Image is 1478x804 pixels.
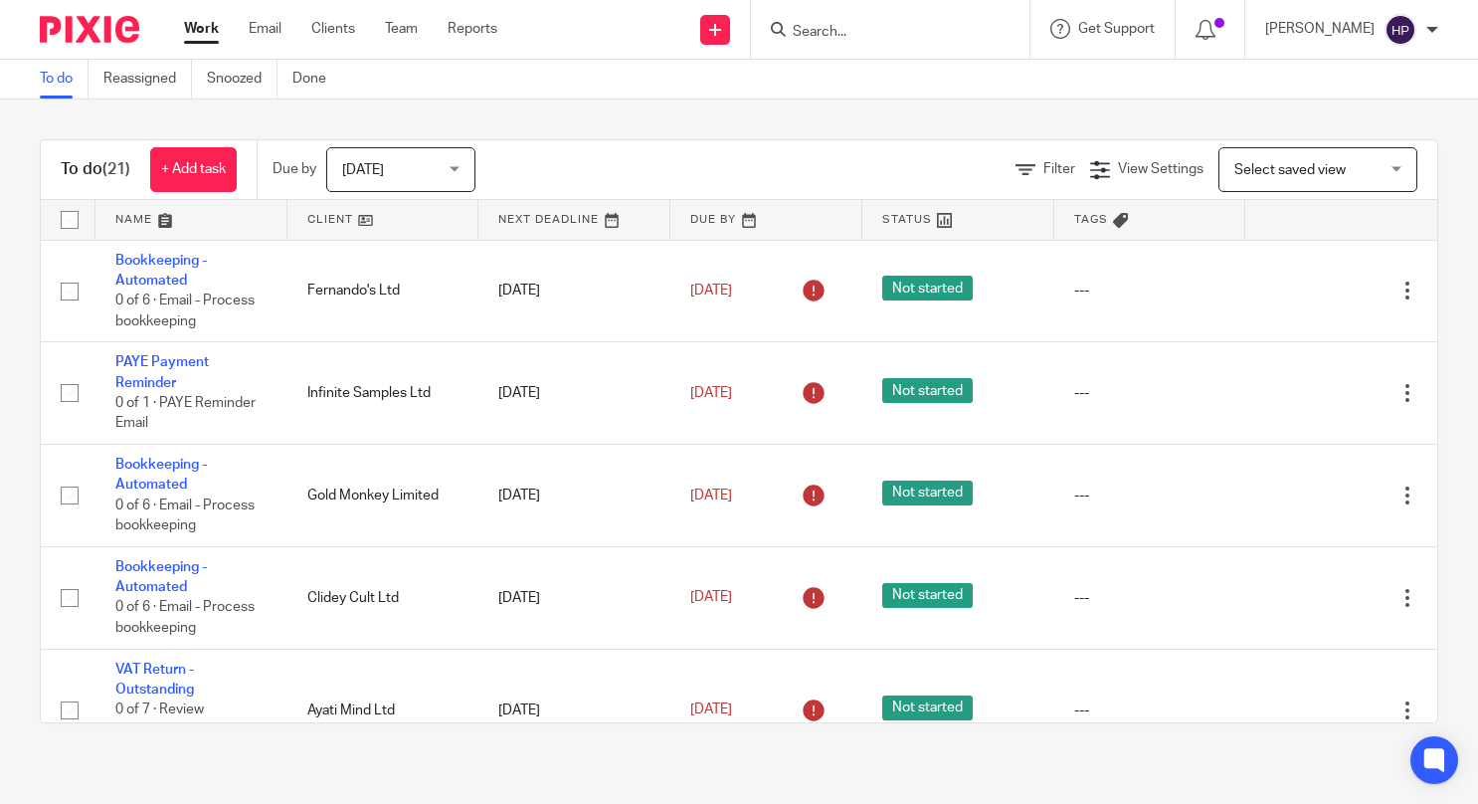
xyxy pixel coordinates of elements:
div: --- [1074,588,1226,608]
a: Team [385,19,418,39]
p: Due by [273,159,316,179]
h1: To do [61,159,130,180]
span: View Settings [1118,162,1203,176]
a: Email [249,19,281,39]
span: Get Support [1078,22,1155,36]
td: Gold Monkey Limited [287,445,479,547]
span: Not started [882,276,973,301]
span: 0 of 6 · Email - Process bookkeeping [115,294,255,328]
img: Pixie [40,16,139,43]
div: --- [1074,281,1226,301]
a: Clients [311,19,355,39]
span: 0 of 6 · Email - Process bookkeeping [115,601,255,636]
a: Reports [448,19,497,39]
td: Clidey Cult Ltd [287,546,479,649]
td: Fernando's Ltd [287,240,479,342]
a: Snoozed [207,60,277,99]
span: (21) [102,161,130,177]
a: Done [292,60,341,99]
td: Ayati Mind Ltd [287,649,479,771]
span: Not started [882,696,973,720]
span: [DATE] [690,284,732,298]
div: --- [1074,383,1226,403]
div: --- [1074,701,1226,720]
a: Bookkeeping - Automated [115,458,207,492]
td: [DATE] [478,342,670,445]
span: [DATE] [690,489,732,502]
td: [DATE] [478,445,670,547]
a: VAT Return - Outstanding [115,663,194,697]
a: Bookkeeping - Automated [115,254,207,288]
a: Work [184,19,219,39]
span: 0 of 7 · Review Outstanding VAT Dates below [115,703,260,758]
span: 0 of 1 · PAYE Reminder Email [115,396,256,431]
span: Not started [882,583,973,608]
td: [DATE] [478,649,670,771]
span: 0 of 6 · Email - Process bookkeeping [115,499,255,533]
div: --- [1074,486,1226,505]
td: [DATE] [478,240,670,342]
a: + Add task [150,147,237,192]
td: Infinite Samples Ltd [287,342,479,445]
img: svg%3E [1385,14,1416,46]
a: To do [40,60,89,99]
span: Not started [882,481,973,505]
span: [DATE] [690,386,732,400]
span: [DATE] [690,591,732,605]
a: Bookkeeping - Automated [115,560,207,594]
span: [DATE] [342,163,384,177]
a: PAYE Payment Reminder [115,355,209,389]
input: Search [791,24,970,42]
span: Tags [1074,214,1108,225]
p: [PERSON_NAME] [1265,19,1375,39]
span: Not started [882,378,973,403]
td: [DATE] [478,546,670,649]
span: [DATE] [690,703,732,717]
a: Reassigned [103,60,192,99]
span: Select saved view [1234,163,1346,177]
span: Filter [1043,162,1075,176]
